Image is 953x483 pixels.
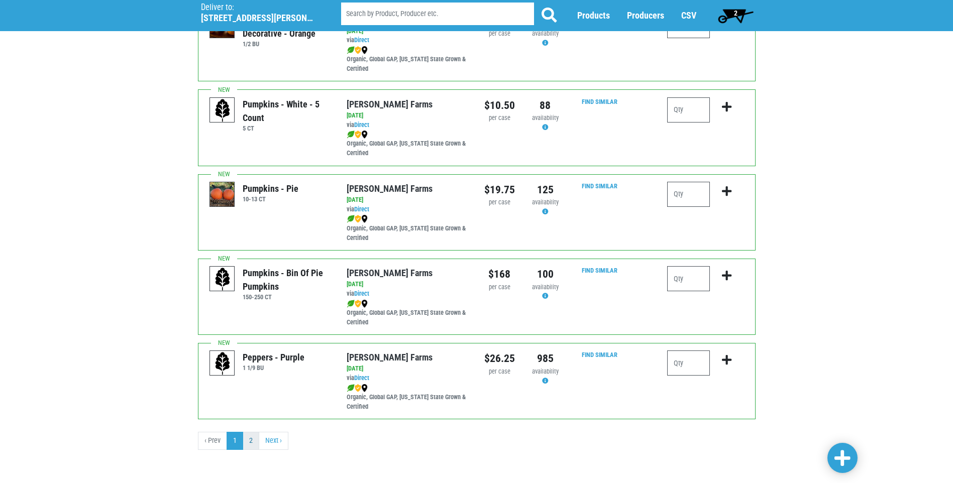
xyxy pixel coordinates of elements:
[484,182,515,198] div: $19.75
[354,290,369,297] a: Direct
[347,120,469,130] div: via
[577,11,610,21] a: Products
[227,432,243,450] a: 1
[354,36,369,44] a: Direct
[210,190,235,199] a: Pumpkins - Pie
[347,111,469,120] div: [DATE]
[530,97,561,113] div: 88
[484,113,515,123] div: per case
[347,183,433,194] a: [PERSON_NAME] Farms
[713,6,758,26] a: 2
[347,364,469,374] div: [DATE]
[243,364,304,372] h6: 1 1/9 BU
[347,384,355,392] img: leaf-e5c59151409436ccce96b2ca1b28e03c.png
[667,97,710,123] input: Qty
[734,9,737,17] span: 2
[347,46,355,54] img: leaf-e5c59151409436ccce96b2ca1b28e03c.png
[243,432,259,450] a: 2
[347,195,469,205] div: [DATE]
[361,215,368,223] img: map_marker-0e94453035b3232a4d21701695807de9.png
[243,97,332,125] div: Pumpkins - White - 5 count
[355,384,361,392] img: safety-e55c860ca8c00a9c171001a62a92dabd.png
[259,432,288,450] a: next
[354,121,369,129] a: Direct
[198,432,756,450] nav: pager
[582,267,617,274] a: Find Similar
[484,266,515,282] div: $168
[532,283,559,291] span: availability
[361,131,368,139] img: map_marker-0e94453035b3232a4d21701695807de9.png
[530,350,561,367] div: 985
[347,36,469,45] div: via
[347,214,469,243] div: Organic, Global GAP, [US_STATE] State Grown & Certified
[361,46,368,54] img: map_marker-0e94453035b3232a4d21701695807de9.png
[532,30,559,37] span: availability
[243,195,298,203] h6: 10-13 CT
[347,268,433,278] a: [PERSON_NAME] Farms
[243,182,298,195] div: Pumpkins - Pie
[347,99,433,109] a: [PERSON_NAME] Farms
[484,367,515,377] div: per case
[532,114,559,122] span: availability
[210,182,235,207] img: thumbnail-f402428343f8077bd364b9150d8c865c.png
[210,98,235,123] img: placeholder-variety-43d6402dacf2d531de610a020419775a.svg
[347,299,469,327] div: Organic, Global GAP, [US_STATE] State Grown & Certified
[582,351,617,358] a: Find Similar
[361,300,368,308] img: map_marker-0e94453035b3232a4d21701695807de9.png
[355,215,361,223] img: safety-e55c860ca8c00a9c171001a62a92dabd.png
[355,46,361,54] img: safety-e55c860ca8c00a9c171001a62a92dabd.png
[347,280,469,289] div: [DATE]
[627,11,664,21] a: Producers
[582,98,617,105] a: Find Similar
[347,374,469,383] div: via
[347,205,469,214] div: via
[243,293,332,301] h6: 150-250 CT
[681,11,696,21] a: CSV
[347,130,469,159] div: Organic, Global GAP, [US_STATE] State Grown & Certified
[201,13,315,24] h5: [STREET_ADDRESS][PERSON_NAME]
[667,182,710,207] input: Qty
[201,3,315,13] p: Deliver to:
[347,289,469,299] div: via
[347,383,469,412] div: Organic, Global GAP, [US_STATE] State Grown & Certified
[667,350,710,376] input: Qty
[243,40,332,48] h6: 1/2 BU
[530,182,561,198] div: 125
[667,266,710,291] input: Qty
[582,182,617,190] a: Find Similar
[347,215,355,223] img: leaf-e5c59151409436ccce96b2ca1b28e03c.png
[484,198,515,207] div: per case
[210,267,235,292] img: placeholder-variety-43d6402dacf2d531de610a020419775a.svg
[484,283,515,292] div: per case
[532,368,559,375] span: availability
[210,351,235,376] img: placeholder-variety-43d6402dacf2d531de610a020419775a.svg
[347,352,433,363] a: [PERSON_NAME] Farms
[347,300,355,308] img: leaf-e5c59151409436ccce96b2ca1b28e03c.png
[355,131,361,139] img: safety-e55c860ca8c00a9c171001a62a92dabd.png
[355,300,361,308] img: safety-e55c860ca8c00a9c171001a62a92dabd.png
[361,384,368,392] img: map_marker-0e94453035b3232a4d21701695807de9.png
[347,45,469,74] div: Organic, Global GAP, [US_STATE] State Grown & Certified
[484,29,515,39] div: per case
[354,374,369,382] a: Direct
[530,266,561,282] div: 100
[354,205,369,213] a: Direct
[243,266,332,293] div: Pumpkins - Bin of Pie Pumpkins
[243,350,304,364] div: Peppers - Purple
[347,131,355,139] img: leaf-e5c59151409436ccce96b2ca1b28e03c.png
[341,3,534,26] input: Search by Product, Producer etc.
[243,125,332,132] h6: 5 CT
[484,97,515,113] div: $10.50
[484,350,515,367] div: $26.25
[532,198,559,206] span: availability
